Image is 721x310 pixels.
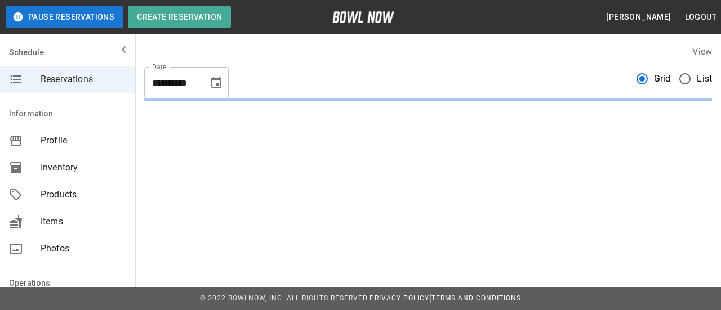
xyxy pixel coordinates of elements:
span: Inventory [41,161,126,174]
img: logo [332,11,394,23]
a: Privacy Policy [370,294,429,302]
a: Terms and Conditions [431,294,521,302]
span: Reservations [41,73,126,86]
span: Profile [41,134,126,147]
button: Pause Reservations [6,6,123,28]
button: Logout [680,7,721,28]
span: Items [41,215,126,228]
span: Grid [654,72,671,86]
label: View [692,46,712,57]
span: List [697,72,712,86]
span: Products [41,188,126,201]
button: Choose date, selected date is Oct 10, 2025 [205,71,228,94]
button: [PERSON_NAME] [602,7,675,28]
button: Create Reservation [128,6,231,28]
span: Photos [41,242,126,255]
span: © 2022 BowlNow, Inc. All Rights Reserved. [200,294,370,302]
